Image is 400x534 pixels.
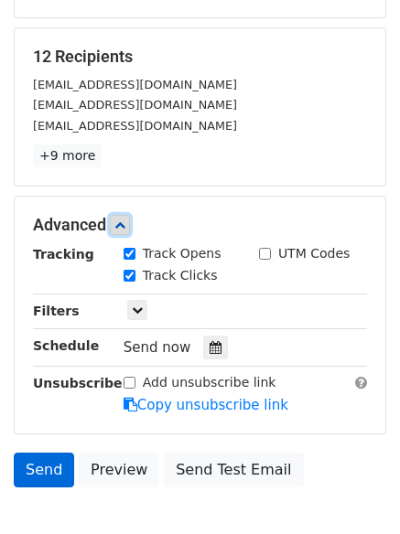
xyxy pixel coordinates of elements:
label: Track Clicks [143,266,218,285]
h5: Advanced [33,215,367,235]
small: [EMAIL_ADDRESS][DOMAIN_NAME] [33,119,237,133]
small: [EMAIL_ADDRESS][DOMAIN_NAME] [33,78,237,91]
strong: Unsubscribe [33,376,123,390]
small: [EMAIL_ADDRESS][DOMAIN_NAME] [33,98,237,112]
strong: Filters [33,304,80,318]
label: Track Opens [143,244,222,263]
strong: Schedule [33,338,99,353]
label: Add unsubscribe link [143,373,276,392]
h5: 12 Recipients [33,47,367,67]
a: Send Test Email [164,453,303,487]
span: Send now [124,339,191,356]
a: Preview [79,453,159,487]
iframe: Chat Widget [308,446,400,534]
a: Send [14,453,74,487]
a: Copy unsubscribe link [124,397,288,413]
strong: Tracking [33,247,94,262]
a: +9 more [33,144,102,167]
label: UTM Codes [278,244,350,263]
